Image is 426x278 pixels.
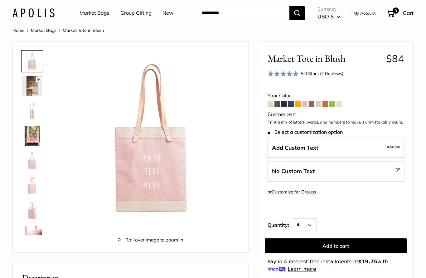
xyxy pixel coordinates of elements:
[268,91,404,100] div: Your Color
[317,5,340,13] span: Currency
[21,125,43,147] a: Market Tote in Blush
[289,6,305,20] button: Search
[12,26,104,34] nav: Breadcrumb
[22,176,42,196] img: Market Tote in Blush
[22,101,42,121] img: Market Tote in Blush
[22,51,42,71] img: Market Tote in Blush
[22,126,42,146] img: Market Tote in Blush
[12,8,55,17] img: Apolis
[267,138,405,158] label: Add Custom Text
[21,175,43,197] a: Market Tote in Blush
[317,13,334,20] span: USD $
[21,225,43,247] a: Market Tote in Blush
[268,53,381,64] span: Market Tote in Blush
[272,168,315,175] span: No Custom Text
[162,8,173,18] a: New
[268,217,293,232] label: Quantity:
[197,6,289,20] input: Search...
[354,9,376,17] a: My Account
[268,119,404,125] p: Print a mix of letters, words, and numbers to make it unmistakably yours.
[21,50,43,72] a: Market Tote in Blush
[63,27,104,33] span: Market Tote in Blush
[267,161,405,182] label: Leave Blank
[5,254,67,273] iframe: Sign Up via Text for Offers
[21,75,43,97] a: Market Tote in Blush
[386,52,404,65] span: $84
[22,226,42,246] img: Market Tote in Blush
[120,8,152,18] a: Group Gifting
[385,143,400,150] span: Included
[268,129,343,135] span: Select a customization option
[387,8,414,18] a: 0 Cart
[268,110,404,119] div: Customize It
[21,200,43,222] a: Market Tote in Blush
[31,27,56,33] a: Market Bags
[272,189,316,195] a: Customize for Groups
[21,100,43,122] a: Market Tote in Blush
[63,51,239,227] img: Market Tote in Blush
[80,8,109,18] a: Market Bags
[317,12,340,22] button: USD $
[393,7,399,14] span: 0
[403,10,414,16] span: Cart
[63,236,239,244] span: Roll over image to zoom in
[395,167,400,172] span: $5
[12,27,25,33] a: Home
[268,69,344,78] div: 5.0 Stars (2 Reviews)
[22,151,42,171] img: description_Seal of authenticity printed on the backside of every bag.
[301,70,343,77] div: 5.0 Stars (2 Reviews)
[394,166,400,173] span: -
[265,238,407,253] button: Add to cart
[272,144,318,151] span: Add Custom Text
[268,188,316,196] div: or
[21,150,43,172] a: description_Seal of authenticity printed on the backside of every bag.
[22,201,42,221] img: Market Tote in Blush
[22,76,42,96] img: Market Tote in Blush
